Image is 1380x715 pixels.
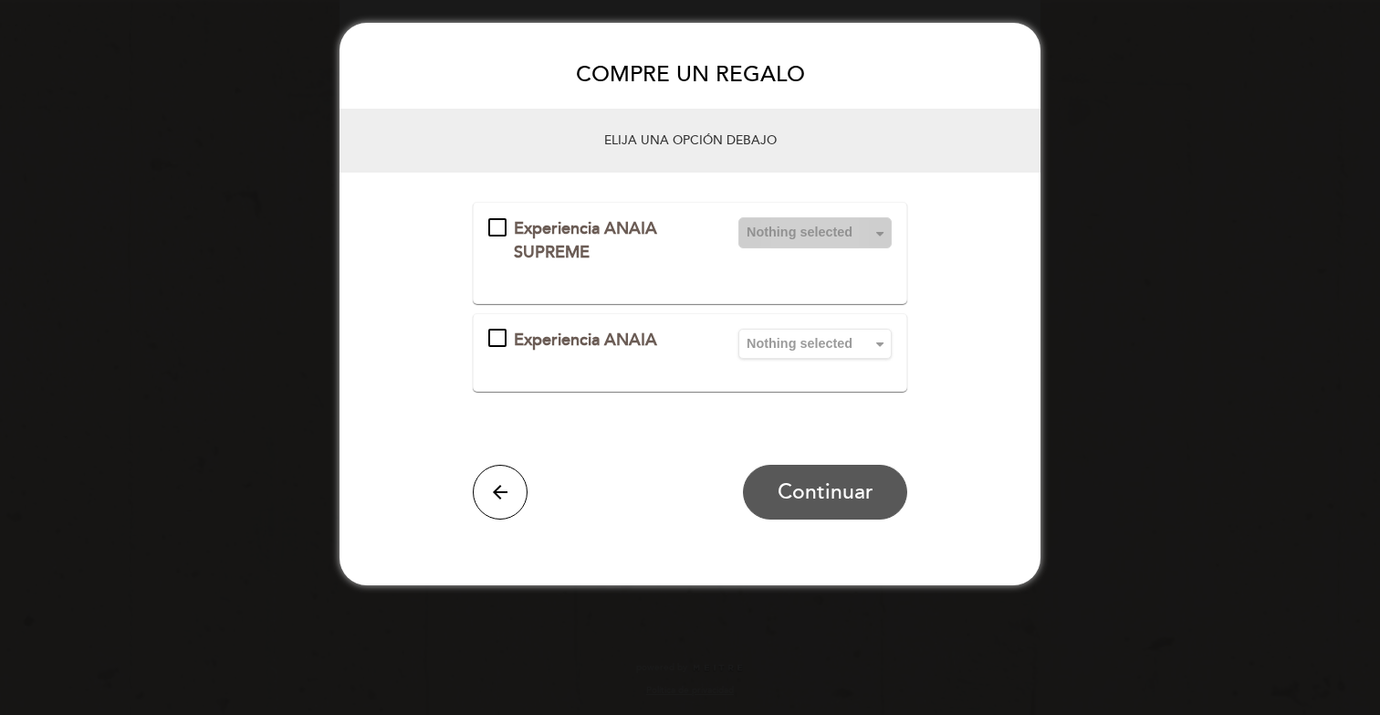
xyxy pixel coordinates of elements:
[514,217,689,264] div: Experiencia ANAIA SUPREME
[747,334,883,352] span: Nothing selected
[747,223,883,241] span: Nothing selected
[361,119,1019,163] div: ELIJA UNA OPCIÓN DEBAJO
[488,217,716,264] md-checkbox: Experiencia ANAIA SUPREME
[473,465,528,520] button: arrow_back
[489,481,511,503] i: arrow_back
[340,41,1040,109] h3: COMPRE UN REGALO
[514,329,689,352] div: Experiencia ANAIA
[743,465,907,520] button: Continuar
[738,329,892,359] button: Nothing selected
[488,329,716,352] md-checkbox: Experiencia ANAIA
[738,217,892,247] button: Nothing selected
[778,479,873,505] span: Continuar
